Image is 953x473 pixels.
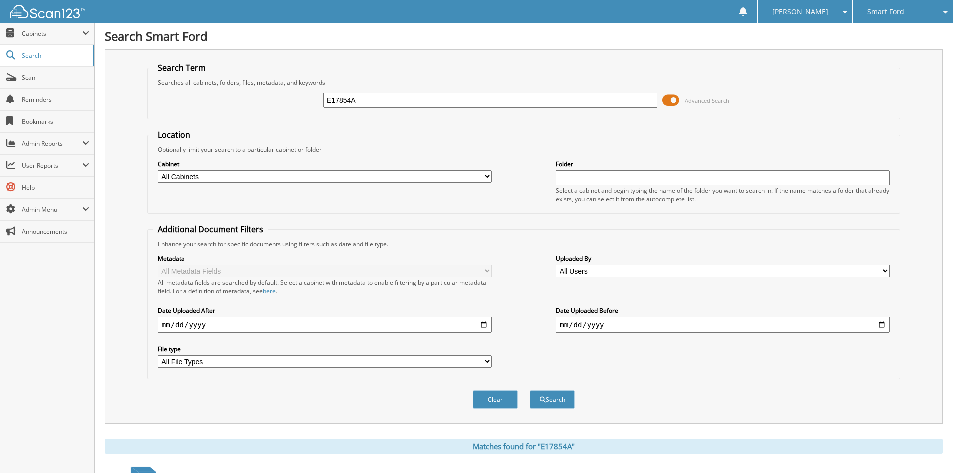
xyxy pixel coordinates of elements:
[22,161,82,170] span: User Reports
[158,345,492,353] label: File type
[263,287,276,295] a: here
[530,390,575,409] button: Search
[153,145,895,154] div: Optionally limit your search to a particular cabinet or folder
[158,317,492,333] input: start
[22,51,88,60] span: Search
[22,117,89,126] span: Bookmarks
[153,129,195,140] legend: Location
[158,306,492,315] label: Date Uploaded After
[556,317,890,333] input: end
[22,183,89,192] span: Help
[556,160,890,168] label: Folder
[772,9,828,15] span: [PERSON_NAME]
[867,9,904,15] span: Smart Ford
[22,29,82,38] span: Cabinets
[556,306,890,315] label: Date Uploaded Before
[556,254,890,263] label: Uploaded By
[105,439,943,454] div: Matches found for "E17854A"
[22,205,82,214] span: Admin Menu
[158,160,492,168] label: Cabinet
[22,73,89,82] span: Scan
[158,254,492,263] label: Metadata
[153,240,895,248] div: Enhance your search for specific documents using filters such as date and file type.
[153,62,211,73] legend: Search Term
[158,278,492,295] div: All metadata fields are searched by default. Select a cabinet with metadata to enable filtering b...
[153,224,268,235] legend: Additional Document Filters
[556,186,890,203] div: Select a cabinet and begin typing the name of the folder you want to search in. If the name match...
[22,95,89,104] span: Reminders
[10,5,85,18] img: scan123-logo-white.svg
[105,28,943,44] h1: Search Smart Ford
[22,139,82,148] span: Admin Reports
[22,227,89,236] span: Announcements
[685,97,729,104] span: Advanced Search
[153,78,895,87] div: Searches all cabinets, folders, files, metadata, and keywords
[473,390,518,409] button: Clear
